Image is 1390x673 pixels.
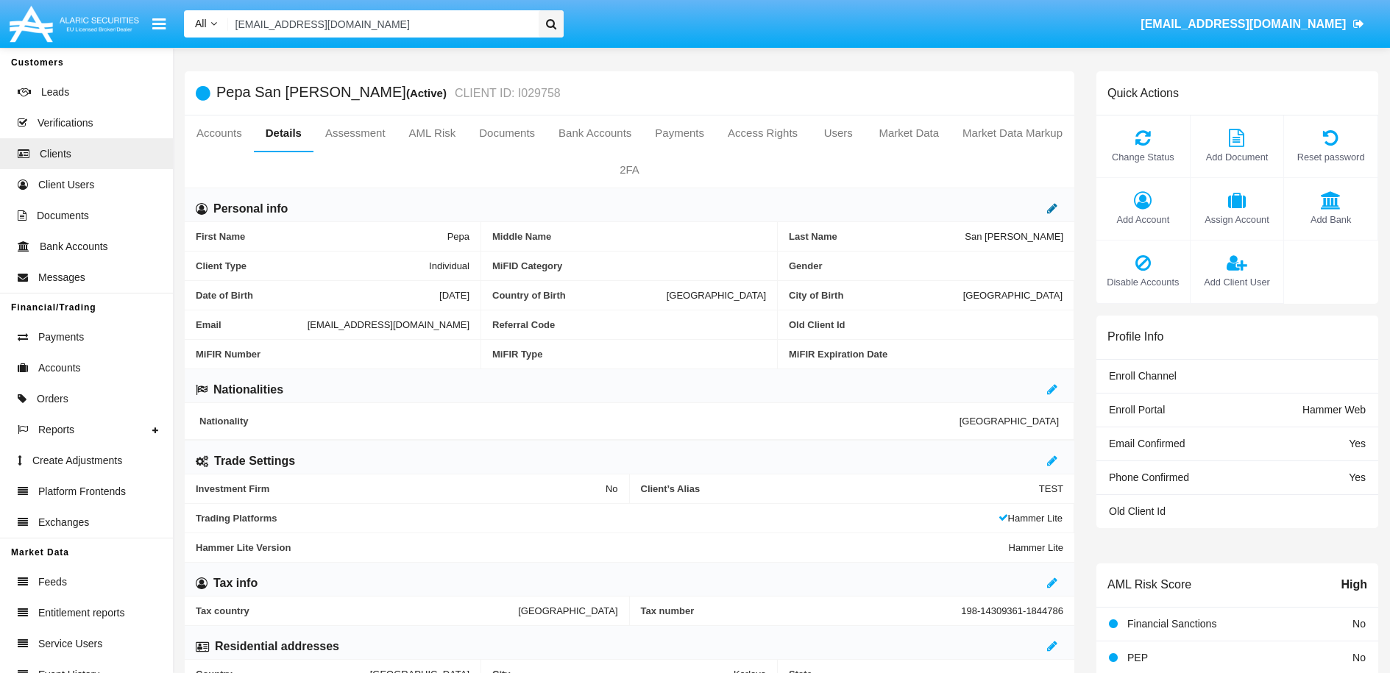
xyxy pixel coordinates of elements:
a: Market Data [867,115,951,151]
span: Email Confirmed [1109,438,1185,449]
span: Nationality [199,416,960,427]
span: Phone Confirmed [1109,471,1189,483]
span: Client Type [196,260,429,271]
h6: Personal info [213,201,288,217]
h6: Trade Settings [214,453,295,469]
span: Disable Accounts [1104,275,1182,289]
a: Payments [643,115,716,151]
span: Gender [789,260,1063,271]
span: Hammer Lite Version [196,542,1009,553]
span: Add Document [1198,150,1277,164]
span: San [PERSON_NAME] [965,231,1063,242]
span: Yes [1349,471,1366,483]
span: No [606,483,618,494]
span: Hammer Web [1302,404,1366,416]
span: Enroll Portal [1109,404,1165,416]
img: Logo image [7,2,141,46]
span: Add Account [1104,213,1182,227]
span: Entitlement reports [38,605,125,621]
span: MiFIR Expiration Date [789,349,1063,360]
span: Tax number [641,605,962,616]
span: Financial Sanctions [1127,618,1216,630]
span: No [1352,618,1366,630]
span: Email [196,319,308,330]
span: Referral Code [492,319,766,330]
span: Change Status [1104,150,1182,164]
a: Users [809,115,867,151]
a: 2FA [185,152,1074,188]
span: Bank Accounts [40,239,108,254]
a: Access Rights [716,115,809,151]
span: Date of Birth [196,290,439,301]
a: Documents [467,115,547,151]
span: Hammer Lite [999,513,1063,524]
h6: Residential addresses [215,638,339,655]
span: Platform Frontends [38,484,126,499]
span: Verifications [38,115,93,131]
span: [DATE] [439,290,469,301]
span: TEST [1039,483,1063,494]
span: Client Users [38,177,94,193]
span: PEP [1127,652,1148,663]
span: All [195,18,207,29]
span: 198-14309361-1844786 [961,605,1063,616]
h6: AML Risk Score [1107,577,1191,591]
span: Middle Name [492,231,766,242]
span: Last Name [789,231,965,242]
span: Reset password [1291,150,1370,164]
span: MiFIR Type [492,349,766,360]
small: CLIENT ID: I029758 [451,88,561,99]
a: AML Risk [397,115,468,151]
a: Details [254,115,313,151]
span: Investment Firm [196,483,606,494]
h6: Profile Info [1107,330,1163,343]
span: Trading Platforms [196,513,999,524]
span: MiFID Category [492,260,766,271]
span: [GEOGRAPHIC_DATA] [518,605,617,616]
span: Pepa [447,231,469,242]
span: Old Client Id [789,319,1063,330]
input: Search [228,10,534,38]
span: [GEOGRAPHIC_DATA] [960,416,1059,427]
span: Add Bank [1291,213,1370,227]
span: Client’s Alias [641,483,1039,494]
span: Assign Account [1198,213,1277,227]
span: No [1352,652,1366,663]
span: Country of Birth [492,290,667,301]
h6: Nationalities [213,382,283,398]
span: Old Client Id [1109,505,1166,517]
span: Yes [1349,438,1366,449]
span: Accounts [38,360,81,376]
span: Documents [37,208,89,224]
h6: Quick Actions [1107,86,1179,100]
span: Messages [38,270,85,285]
a: Assessment [313,115,397,151]
a: Accounts [185,115,254,151]
span: Enroll Channel [1109,370,1177,382]
span: Individual [429,260,469,271]
span: Hammer Lite [1009,542,1063,553]
span: Service Users [38,636,102,652]
div: (Active) [406,85,451,102]
span: City of Birth [789,290,963,301]
span: Exchanges [38,515,89,530]
span: Tax country [196,605,518,616]
a: All [184,16,228,32]
span: Create Adjustments [32,453,122,469]
span: Leads [41,85,69,100]
span: Add Client User [1198,275,1277,289]
span: Feeds [38,574,67,590]
span: Payments [38,330,84,345]
span: [EMAIL_ADDRESS][DOMAIN_NAME] [1141,18,1346,30]
a: [EMAIL_ADDRESS][DOMAIN_NAME] [1134,4,1372,45]
h6: Tax info [213,575,258,591]
span: High [1341,576,1367,594]
span: MiFIR Number [196,349,469,360]
a: Bank Accounts [547,115,643,151]
span: Reports [38,422,74,438]
span: Clients [40,146,71,162]
span: [EMAIL_ADDRESS][DOMAIN_NAME] [308,319,469,330]
a: Market Data Markup [951,115,1074,151]
span: [GEOGRAPHIC_DATA] [667,290,766,301]
h5: Pepa San [PERSON_NAME] [216,85,561,102]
